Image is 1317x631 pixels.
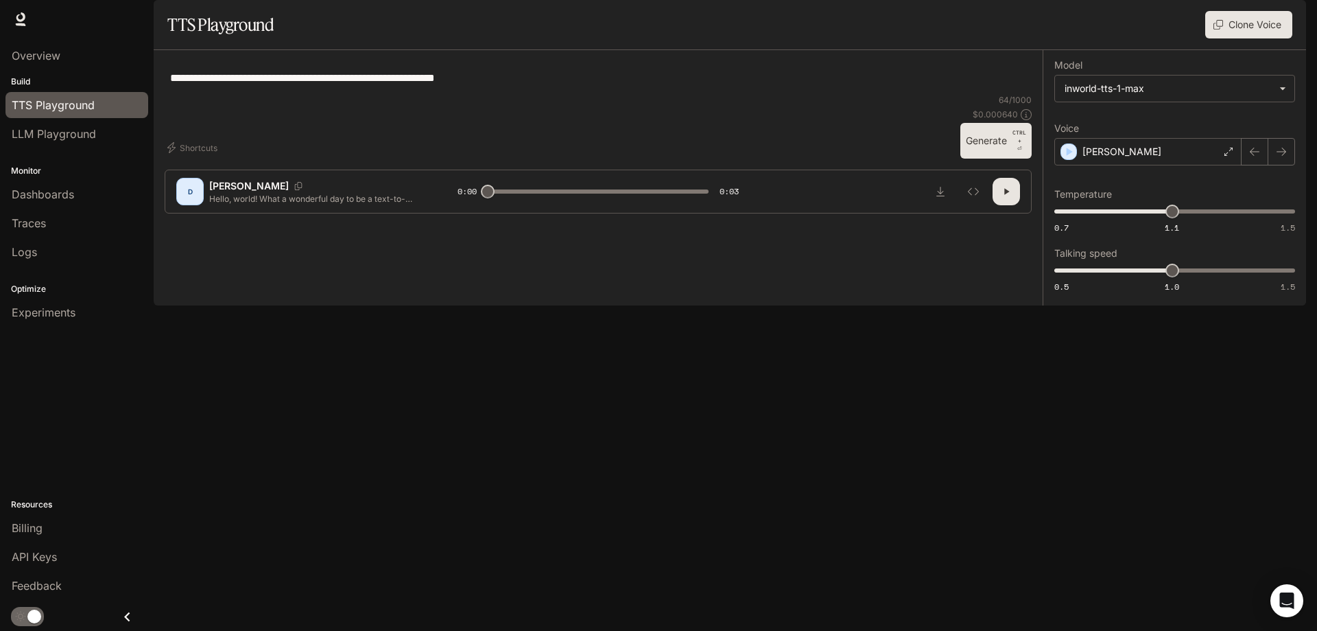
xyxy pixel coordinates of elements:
button: Download audio [927,178,954,205]
div: inworld-tts-1-max [1065,82,1272,95]
span: 0.5 [1054,281,1069,292]
div: inworld-tts-1-max [1055,76,1294,102]
span: 0:03 [720,185,739,198]
button: Clone Voice [1205,11,1292,38]
p: Temperature [1054,190,1112,199]
span: 1.5 [1281,281,1295,292]
p: CTRL + [1012,128,1026,145]
p: $ 0.000640 [973,108,1018,120]
p: [PERSON_NAME] [1082,145,1161,159]
button: Copy Voice ID [289,182,308,190]
p: Voice [1054,124,1079,133]
span: 1.0 [1165,281,1179,292]
span: 1.5 [1281,222,1295,233]
button: Shortcuts [165,137,223,159]
span: 0.7 [1054,222,1069,233]
p: Model [1054,60,1082,70]
div: Open Intercom Messenger [1270,584,1303,617]
p: ⏎ [1012,128,1026,153]
p: [PERSON_NAME] [209,179,289,193]
p: Talking speed [1054,249,1117,258]
button: Inspect [960,178,987,205]
p: Hello, world! What a wonderful day to be a text-to-speech model! [209,193,425,205]
div: D [179,181,201,203]
button: GenerateCTRL +⏎ [960,123,1032,159]
p: 64 / 1000 [999,94,1032,106]
span: 0:00 [458,185,477,198]
span: 1.1 [1165,222,1179,233]
h1: TTS Playground [167,11,274,38]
